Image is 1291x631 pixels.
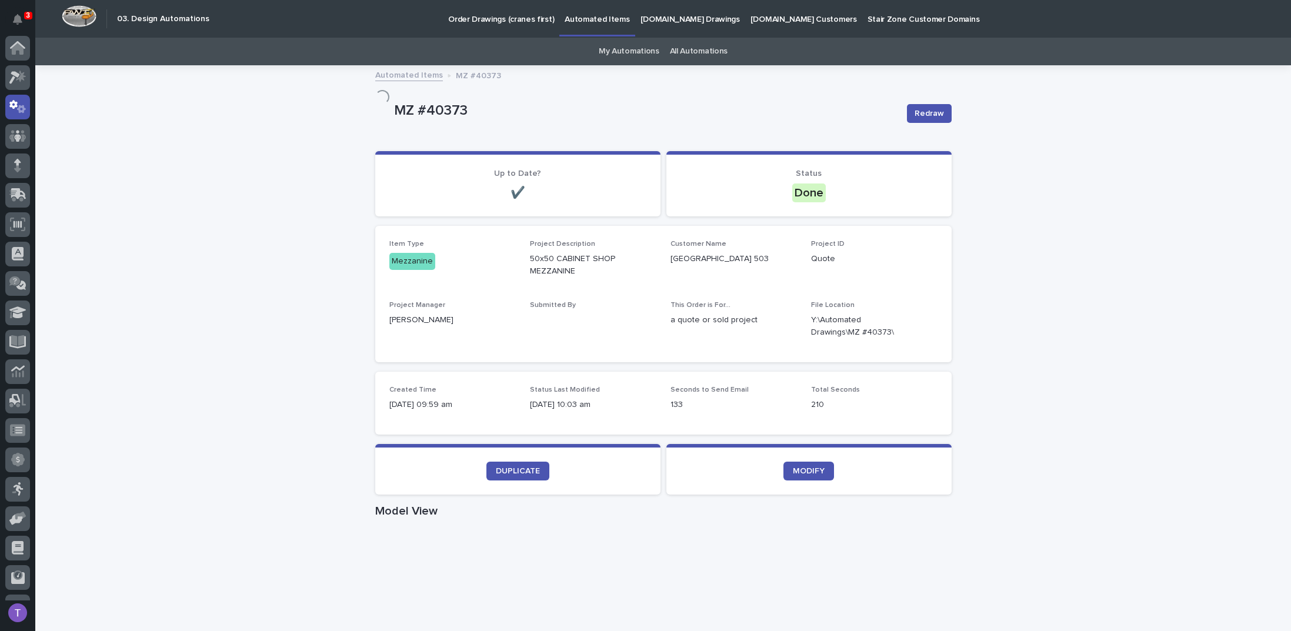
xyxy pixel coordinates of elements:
span: Total Seconds [811,386,860,393]
button: Redraw [907,104,952,123]
h1: Model View [375,504,952,518]
a: My Automations [599,38,659,65]
span: Project Manager [389,302,445,309]
span: DUPLICATE [496,467,540,475]
p: 50x50 CABINET SHOP MEZZANINE [530,253,656,278]
span: Status [796,169,822,178]
span: Project Description [530,241,595,248]
p: Quote [811,253,938,265]
p: 133 [670,399,797,411]
span: MODIFY [793,467,825,475]
span: Item Type [389,241,424,248]
button: Notifications [5,7,30,32]
div: Mezzanine [389,253,435,270]
h2: 03. Design Automations [117,14,209,24]
p: a quote or sold project [670,314,797,326]
span: Redraw [915,108,944,119]
span: Created Time [389,386,436,393]
p: MZ #40373 [394,102,898,119]
a: All Automations [670,38,728,65]
span: This Order is For... [670,302,730,309]
span: Seconds to Send Email [670,386,749,393]
span: Status Last Modified [530,386,600,393]
a: Automated Items [375,68,443,81]
p: [GEOGRAPHIC_DATA] 503 [670,253,797,265]
span: Up to Date? [494,169,541,178]
p: [DATE] 10:03 am [530,399,656,411]
img: Workspace Logo [62,5,96,27]
div: Done [792,183,826,202]
a: DUPLICATE [486,462,549,480]
p: ✔️ [389,186,646,200]
button: users-avatar [5,600,30,625]
p: 210 [811,399,938,411]
p: MZ #40373 [456,68,501,81]
span: Customer Name [670,241,726,248]
span: Project ID [811,241,845,248]
a: MODIFY [783,462,834,480]
p: 3 [26,11,30,19]
div: Notifications3 [15,14,30,33]
span: Submitted By [530,302,576,309]
p: [DATE] 09:59 am [389,399,516,411]
span: File Location [811,302,855,309]
p: [PERSON_NAME] [389,314,516,326]
: Y:\Automated Drawings\MZ #40373\ [811,314,909,339]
